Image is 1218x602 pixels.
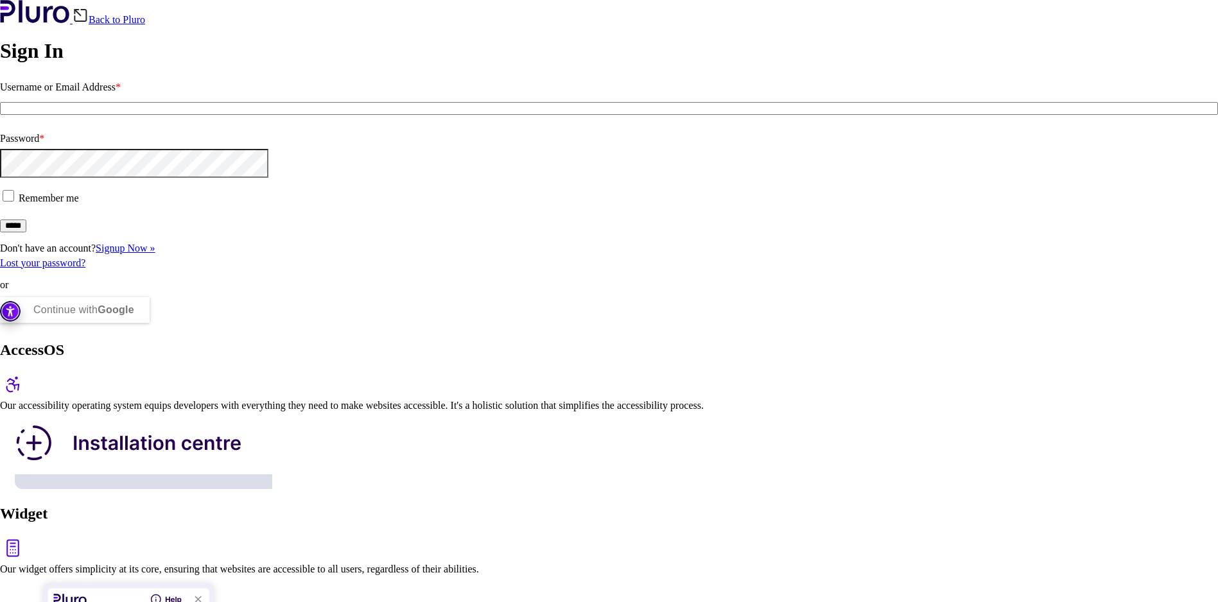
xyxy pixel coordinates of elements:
input: Remember me [3,190,14,202]
b: Google [98,304,134,315]
div: Continue with [33,297,134,323]
a: Back to Pluro [73,14,145,25]
img: Back icon [73,8,89,23]
a: Signup Now » [96,243,155,254]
